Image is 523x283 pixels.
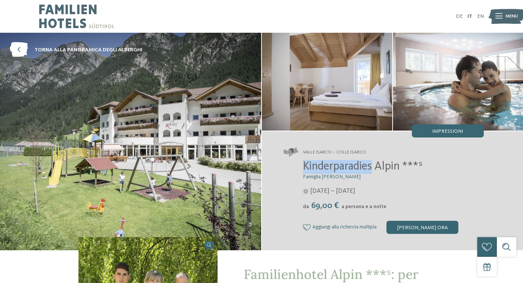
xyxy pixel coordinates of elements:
[477,14,484,19] a: EN
[312,224,377,230] span: Aggiungi alla richiesta multipla
[506,13,518,20] span: Menu
[310,202,341,210] span: 69,00 €
[386,221,458,234] div: [PERSON_NAME] ora
[10,43,142,57] a: torna alla panoramica degli alberghi
[262,33,392,131] img: Il family hotel a Vipiteno per veri intenditori
[432,129,463,134] span: Impressioni
[303,188,309,194] i: Orari d'apertura estate
[310,187,355,196] span: [DATE] – [DATE]
[303,174,361,179] span: Famiglia [PERSON_NAME]
[303,161,423,172] span: Kinderparadies Alpin ***ˢ
[303,149,366,156] span: Valle Isarco – Colle Isarco
[341,204,386,209] span: a persona e a notte
[35,46,142,53] span: torna alla panoramica degli alberghi
[303,204,309,209] span: da
[467,14,472,19] a: IT
[456,14,463,19] a: DE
